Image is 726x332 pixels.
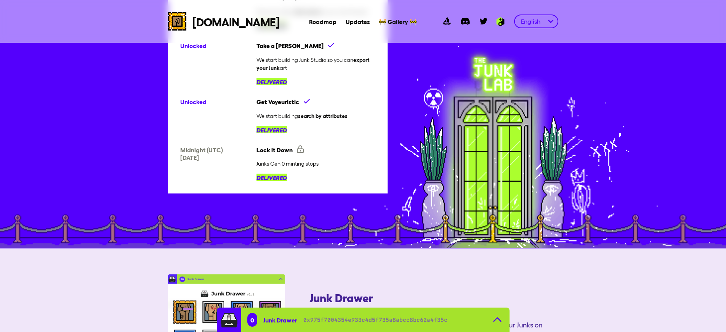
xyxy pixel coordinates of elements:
[180,42,256,85] span: Unlocked
[220,311,238,329] img: junkdrawer.d9bd258c.svg
[256,56,370,71] strong: export your Junk
[438,12,456,31] a: opensea
[309,290,558,304] h3: Junk Drawer
[256,174,287,181] span: Delivered
[256,56,370,71] span: We start building Junk Studio so you can art
[309,18,337,25] a: Roadmap
[474,12,493,31] a: twitter
[493,17,508,26] img: Ambition logo
[379,18,417,25] a: 🚧 Gallery 🚧
[303,316,447,324] span: 0x975f7004354e933c4d5f735a8abcc8bc62a4f35c
[256,126,287,133] span: Delivered
[168,12,279,31] a: cryptojunks logo[DOMAIN_NAME]
[256,78,287,85] span: Delivered
[256,160,319,167] span: Junks Gen 0 minting stops
[256,146,375,157] span: Lock it Down
[256,98,375,109] span: Get Voyeuristic
[250,316,254,324] span: 0
[346,18,370,25] a: Updates
[263,316,297,324] span: Junk Drawer
[256,113,348,119] span: We start building
[180,146,256,181] span: Midnight (UTC) [DATE]
[456,12,474,31] a: discord
[192,15,279,28] span: [DOMAIN_NAME]
[256,42,375,53] span: Take a [PERSON_NAME]
[168,12,186,31] img: cryptojunks logo
[180,98,256,134] span: Unlocked
[298,112,348,119] strong: search by attributes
